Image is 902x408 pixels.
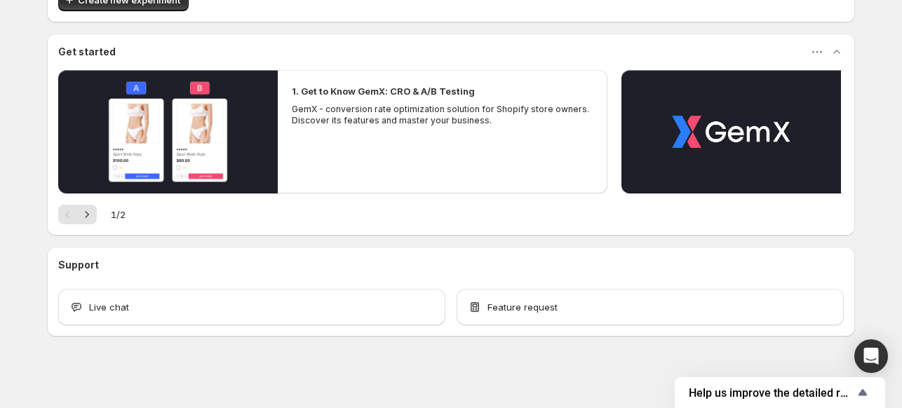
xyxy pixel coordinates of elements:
p: GemX - conversion rate optimization solution for Shopify store owners. Discover its features and ... [292,104,593,126]
nav: Pagination [58,205,97,224]
h3: Support [58,258,99,272]
div: Open Intercom Messenger [854,339,888,373]
span: Help us improve the detailed report for A/B campaigns [689,386,854,400]
span: 1 / 2 [111,208,126,222]
button: Play video [621,70,841,193]
h3: Get started [58,45,116,59]
span: Feature request [487,300,558,314]
button: Show survey - Help us improve the detailed report for A/B campaigns [689,384,871,401]
span: Live chat [89,300,129,314]
button: Play video [58,70,278,193]
h2: 1. Get to Know GemX: CRO & A/B Testing [292,84,475,98]
button: Next [77,205,97,224]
